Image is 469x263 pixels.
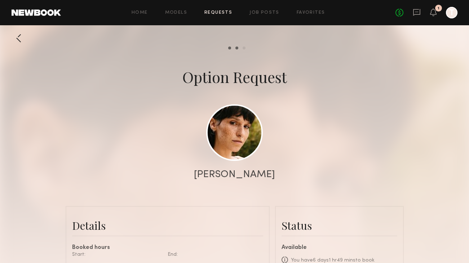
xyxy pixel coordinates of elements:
[132,10,148,15] a: Home
[249,10,279,15] a: Job Posts
[194,170,275,180] div: [PERSON_NAME]
[204,10,232,15] a: Requests
[168,251,258,258] div: End:
[446,7,457,18] a: T
[282,245,397,251] div: Available
[165,10,187,15] a: Models
[438,6,439,10] div: 1
[72,245,263,251] div: Booked hours
[282,218,397,233] div: Status
[297,10,325,15] a: Favorites
[72,251,162,258] div: Start:
[182,67,287,87] div: Option Request
[72,218,263,233] div: Details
